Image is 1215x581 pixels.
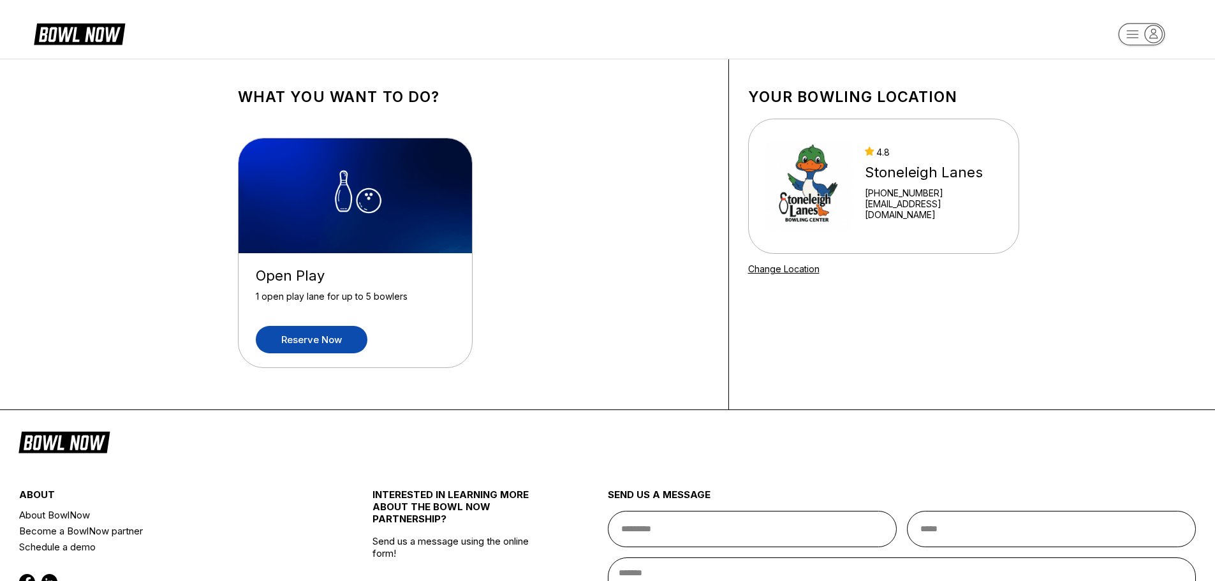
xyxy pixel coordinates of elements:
[239,138,473,253] img: Open Play
[256,326,367,353] a: Reserve now
[865,188,1001,198] div: [PHONE_NUMBER]
[19,523,313,539] a: Become a BowlNow partner
[748,88,1019,106] h1: Your bowling location
[865,198,1001,220] a: [EMAIL_ADDRESS][DOMAIN_NAME]
[19,539,313,555] a: Schedule a demo
[238,88,709,106] h1: What you want to do?
[256,291,455,313] div: 1 open play lane for up to 5 bowlers
[748,263,820,274] a: Change Location
[865,164,1001,181] div: Stoneleigh Lanes
[608,489,1197,511] div: send us a message
[372,489,549,535] div: INTERESTED IN LEARNING MORE ABOUT THE BOWL NOW PARTNERSHIP?
[19,507,313,523] a: About BowlNow
[256,267,455,284] div: Open Play
[765,138,854,234] img: Stoneleigh Lanes
[19,489,313,507] div: about
[865,147,1001,158] div: 4.8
